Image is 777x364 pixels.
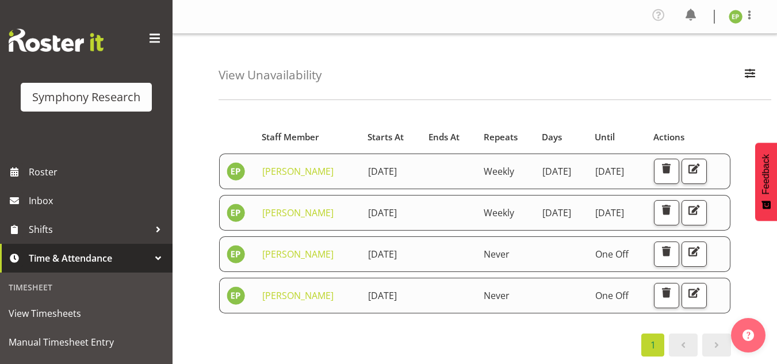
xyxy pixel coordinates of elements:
div: Until [595,131,640,144]
button: Edit Unavailability [682,159,707,184]
a: View Timesheets [3,299,170,328]
img: Rosterit website logo [9,29,104,52]
button: Delete Unavailability [654,200,679,225]
div: Starts At [368,131,416,144]
img: help-xxl-2.png [742,329,754,341]
a: [PERSON_NAME] [262,206,334,219]
button: Edit Unavailability [682,283,707,308]
span: [DATE] [542,206,571,219]
div: Days [542,131,581,144]
span: Feedback [761,154,771,194]
button: Delete Unavailability [654,242,679,267]
span: [DATE] [595,165,624,178]
div: Timesheet [3,275,170,299]
span: [DATE] [368,289,397,302]
div: Actions [653,131,724,144]
a: [PERSON_NAME] [262,248,334,260]
span: Inbox [29,192,167,209]
img: ellie-preston11924.jpg [227,286,245,305]
span: Never [484,248,510,260]
button: Delete Unavailability [654,159,679,184]
span: Shifts [29,221,150,238]
span: Never [484,289,510,302]
button: Delete Unavailability [654,283,679,308]
span: View Timesheets [9,305,164,322]
span: Weekly [484,165,514,178]
div: Repeats [484,131,529,144]
span: One Off [595,289,629,302]
img: ellie-preston11924.jpg [227,204,245,222]
span: Weekly [484,206,514,219]
img: ellie-preston11924.jpg [227,245,245,263]
span: Roster [29,163,167,181]
span: Manual Timesheet Entry [9,334,164,351]
button: Edit Unavailability [682,242,707,267]
button: Filter Employees [738,63,762,88]
span: [DATE] [368,206,397,219]
a: [PERSON_NAME] [262,289,334,302]
img: ellie-preston11924.jpg [227,162,245,181]
a: [PERSON_NAME] [262,165,334,178]
button: Feedback - Show survey [755,143,777,221]
span: Time & Attendance [29,250,150,267]
img: ellie-preston11924.jpg [729,10,742,24]
span: [DATE] [595,206,624,219]
span: One Off [595,248,629,260]
button: Edit Unavailability [682,200,707,225]
a: Manual Timesheet Entry [3,328,170,357]
span: [DATE] [542,165,571,178]
span: [DATE] [368,165,397,178]
div: Symphony Research [32,89,140,106]
div: Ends At [428,131,470,144]
h4: View Unavailability [219,68,321,82]
div: Staff Member [262,131,354,144]
span: [DATE] [368,248,397,260]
